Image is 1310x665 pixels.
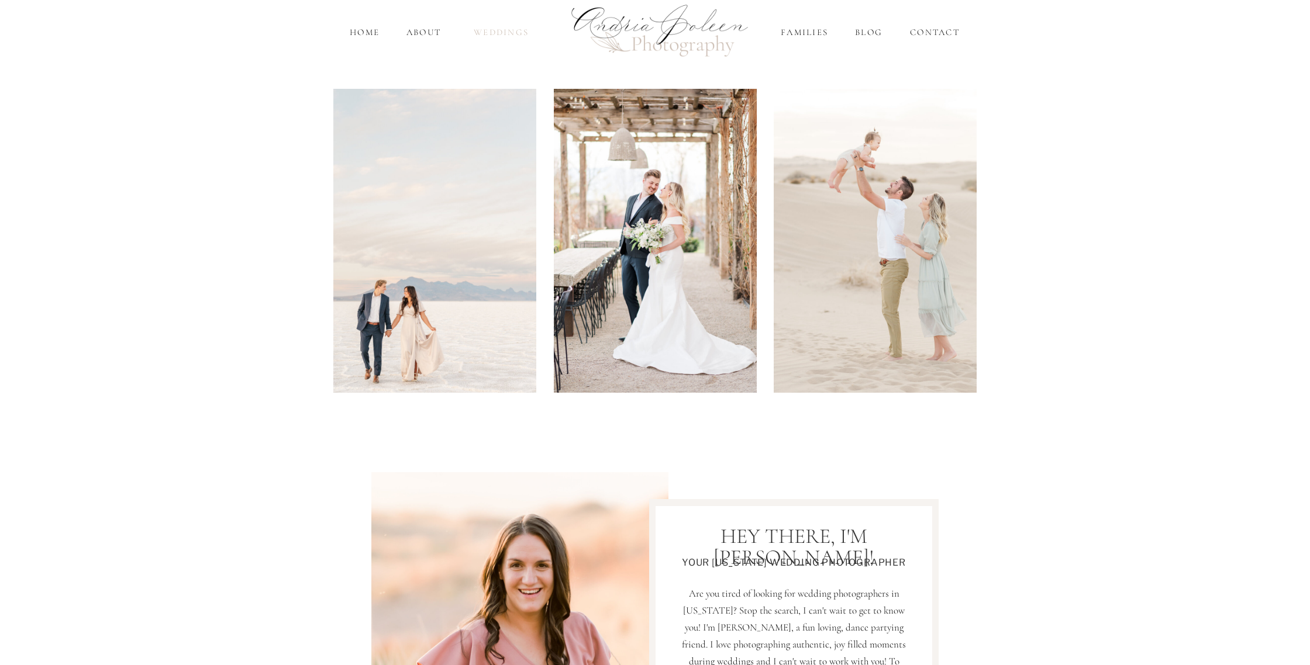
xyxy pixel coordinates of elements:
a: Weddings [467,26,536,39]
a: About [404,26,444,39]
a: Blog [853,26,885,39]
h1: Your [US_STATE] Wedding Photographer [655,557,933,571]
a: home [348,26,381,39]
a: Contact [907,26,963,39]
a: Families [779,26,830,39]
h2: HEY THERE, I'M [PERSON_NAME]! [655,526,933,546]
